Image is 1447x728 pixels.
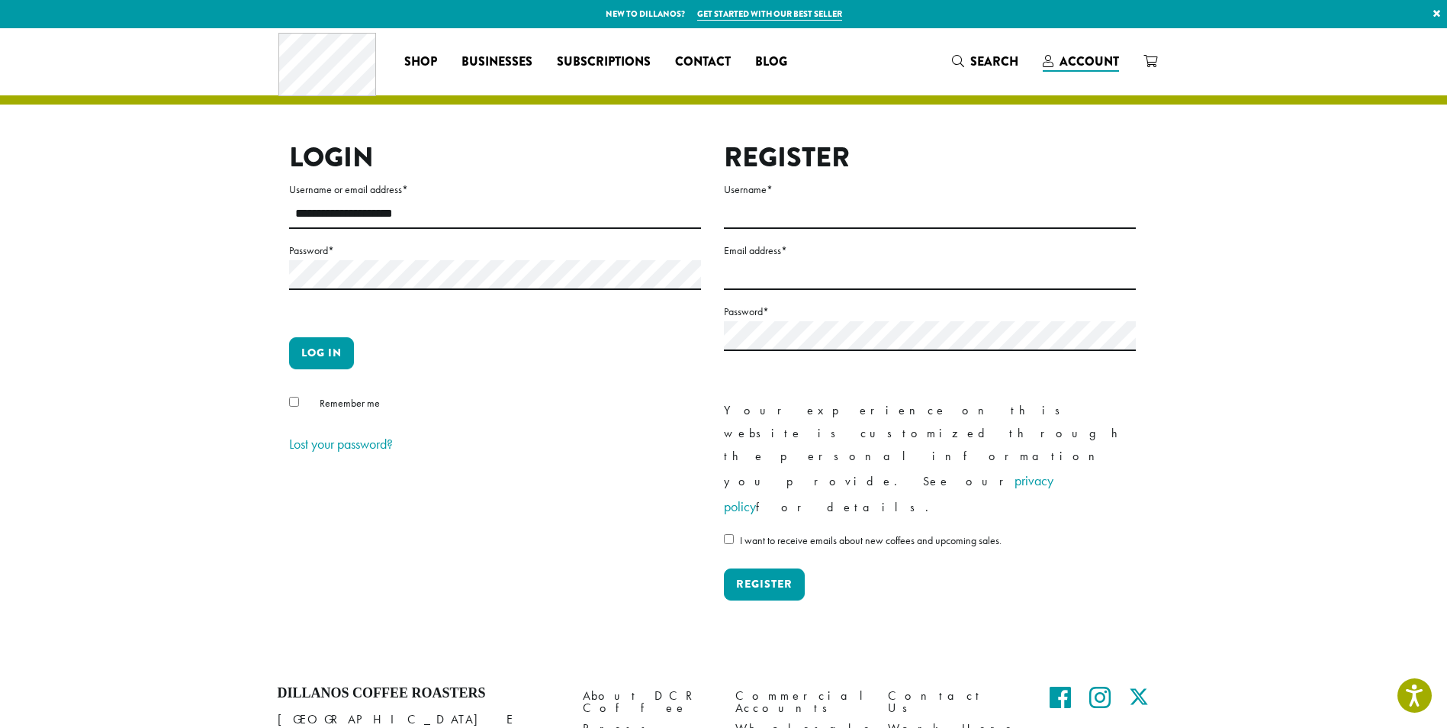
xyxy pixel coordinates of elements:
label: Email address [724,241,1136,260]
a: Get started with our best seller [697,8,842,21]
span: I want to receive emails about new coffees and upcoming sales. [740,533,1002,547]
span: Remember me [320,396,380,410]
a: Search [940,49,1031,74]
input: I want to receive emails about new coffees and upcoming sales. [724,534,734,544]
p: Your experience on this website is customized through the personal information you provide. See o... [724,399,1136,520]
a: privacy policy [724,472,1053,515]
span: Contact [675,53,731,72]
button: Log in [289,337,354,369]
h4: Dillanos Coffee Roasters [278,685,560,702]
a: About DCR Coffee [583,685,712,718]
span: Search [970,53,1018,70]
span: Businesses [461,53,532,72]
label: Password [724,302,1136,321]
span: Shop [404,53,437,72]
h2: Login [289,141,701,174]
button: Register [724,569,805,601]
label: Username or email address [289,180,701,199]
h2: Register [724,141,1136,174]
a: Commercial Accounts [735,685,865,718]
span: Blog [755,53,787,72]
span: Account [1060,53,1119,70]
label: Username [724,180,1136,199]
a: Lost your password? [289,435,393,453]
label: Password [289,241,701,260]
a: Shop [392,50,449,74]
span: Subscriptions [557,53,651,72]
a: Contact Us [888,685,1018,718]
